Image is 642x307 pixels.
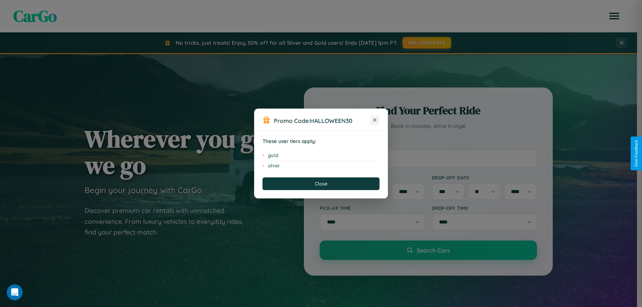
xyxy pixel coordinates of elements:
[310,117,352,124] b: HALLOWEEN30
[262,177,380,190] button: Close
[262,150,380,161] li: gold
[262,138,316,144] strong: These user tiers apply:
[274,117,370,124] h3: Promo Code:
[7,284,23,300] iframe: Intercom live chat
[634,140,639,167] div: Give Feedback
[262,161,380,171] li: silver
